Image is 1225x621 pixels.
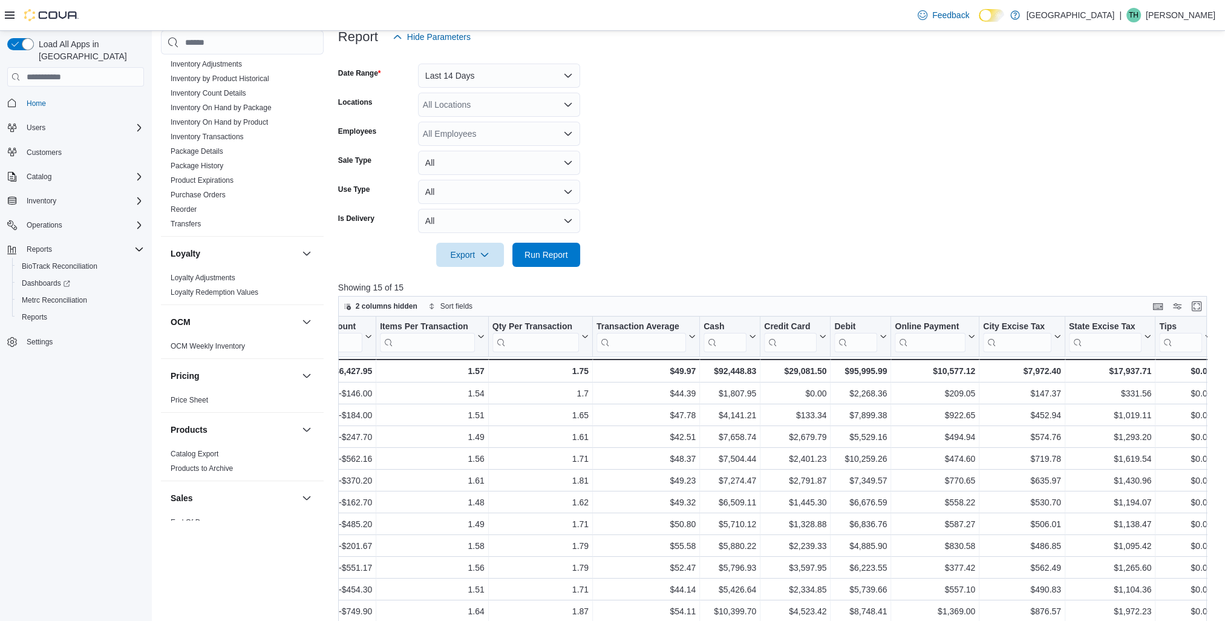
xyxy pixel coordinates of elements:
a: Customers [22,145,67,160]
div: Cash [704,321,746,352]
button: Operations [2,217,149,234]
div: $506.01 [983,517,1061,531]
a: Reports [17,310,52,324]
span: Reports [17,310,144,324]
div: $0.00 [1159,473,1212,488]
button: Reports [22,242,57,257]
button: Pricing [171,370,297,382]
a: Loyalty Redemption Values [171,288,258,297]
div: 1.65 [492,408,588,422]
button: Metrc Reconciliation [12,292,149,309]
div: $55.58 [596,539,696,553]
a: Products to Archive [171,464,233,473]
div: $558.22 [895,495,975,510]
p: | [1119,8,1122,22]
button: All [418,180,580,204]
button: Inventory [22,194,61,208]
a: Metrc Reconciliation [17,293,92,307]
div: $7,972.40 [983,364,1061,378]
span: Inventory Adjustments [171,59,242,69]
div: State Excise Tax [1069,321,1142,333]
div: $5,710.12 [704,517,756,531]
div: $0.00 [1159,364,1212,378]
button: Export [436,243,504,267]
button: Display options [1170,299,1184,314]
div: $719.78 [983,452,1061,466]
div: $6,223.55 [834,560,887,575]
div: $830.58 [895,539,975,553]
a: Inventory On Hand by Product [171,118,268,126]
div: $7,349.57 [834,473,887,488]
div: $5,880.22 [704,539,756,553]
span: BioTrack Reconciliation [22,261,97,271]
span: Reports [22,242,144,257]
a: Dashboards [17,276,75,291]
a: OCM Weekly Inventory [171,342,245,350]
button: Operations [22,218,67,232]
div: $147.37 [983,386,1061,401]
button: Open list of options [563,129,573,139]
div: $209.05 [895,386,975,401]
a: Dashboards [12,275,149,292]
button: BioTrack Reconciliation [12,258,149,275]
button: Sales [299,491,314,505]
div: 1.49 [380,517,485,531]
button: Qty Per Transaction [492,321,588,352]
button: Reports [12,309,149,326]
div: 1.79 [492,560,588,575]
div: Online Payment [895,321,965,352]
div: Qty Per Transaction [492,321,578,333]
div: $1,194.07 [1069,495,1151,510]
div: $494.94 [895,430,975,444]
div: $1,807.95 [704,386,756,401]
span: Transfers [171,219,201,229]
p: Showing 15 of 15 [338,281,1216,294]
div: $2,401.23 [764,452,826,466]
span: Operations [22,218,144,232]
div: Total Discount [298,321,362,333]
span: TH [1129,8,1138,22]
div: 1.62 [492,495,588,510]
div: -$562.16 [298,452,372,466]
a: Package Details [171,147,223,156]
div: $42.51 [596,430,696,444]
div: $0.00 [1159,517,1212,531]
div: $7,658.74 [704,430,756,444]
div: $0.00 [1159,539,1212,553]
div: $49.32 [596,495,696,510]
div: $1,095.42 [1069,539,1151,553]
a: BioTrack Reconciliation [17,259,102,274]
button: Open list of options [563,100,573,110]
div: $2,268.36 [834,386,887,401]
div: Tom Hayden [1126,8,1141,22]
div: 1.57 [380,364,485,378]
button: Tips [1159,321,1212,352]
h3: OCM [171,316,191,328]
div: 1.61 [380,473,485,488]
div: -$162.70 [298,495,372,510]
button: Products [299,422,314,437]
div: 1.61 [492,430,588,444]
button: Hide Parameters [388,25,475,49]
span: Metrc Reconciliation [17,293,144,307]
div: Pricing [161,393,324,412]
span: Products to Archive [171,464,233,473]
label: Sale Type [338,156,371,165]
img: Cova [24,9,79,21]
div: OCM [161,339,324,358]
div: Cash [704,321,746,333]
span: Loyalty Adjustments [171,273,235,283]
span: Reports [27,245,52,254]
div: $474.60 [895,452,975,466]
div: $1,445.30 [764,495,826,510]
button: Loyalty [299,246,314,261]
a: Home [22,96,51,111]
div: $1,328.88 [764,517,826,531]
div: -$551.17 [298,560,372,575]
span: Reorder [171,205,197,214]
div: $44.39 [596,386,696,401]
div: Items Per Transaction [380,321,475,352]
label: Locations [338,97,373,107]
a: Inventory by Product Historical [171,74,269,83]
div: $0.00 [764,386,826,401]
